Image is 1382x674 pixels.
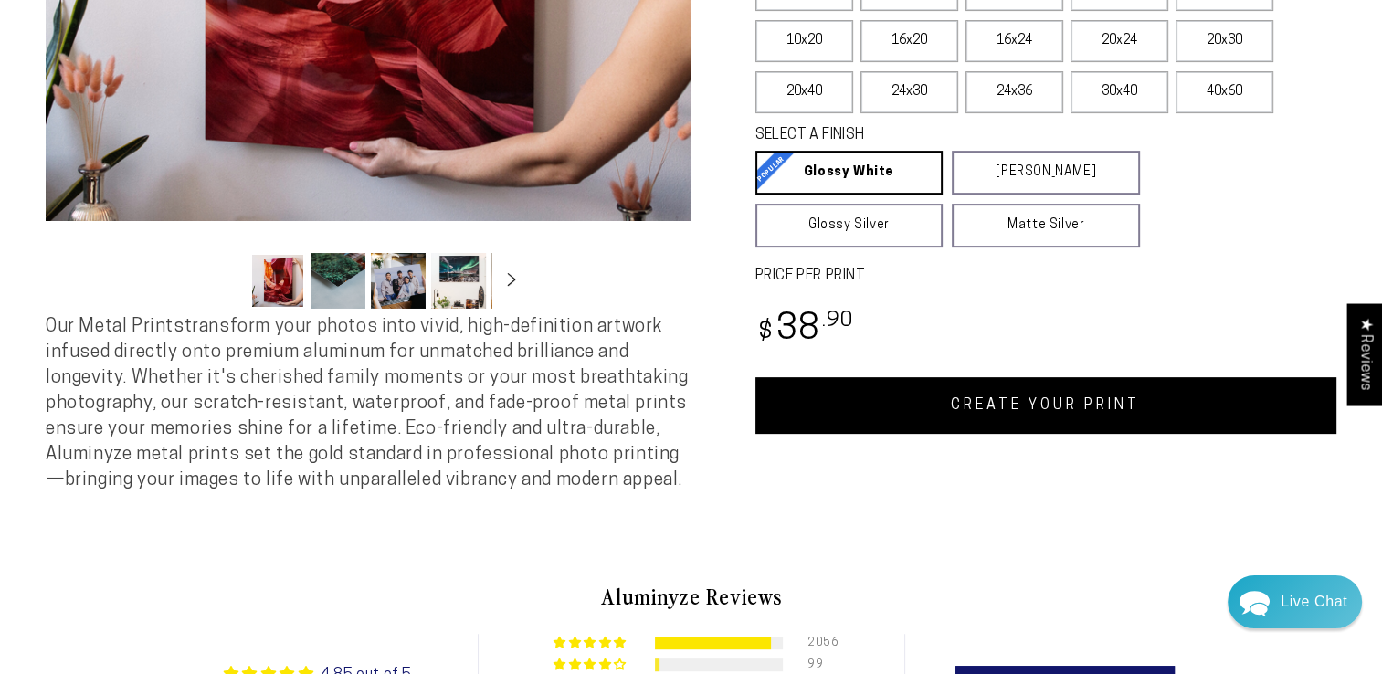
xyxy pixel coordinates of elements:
[755,20,853,62] label: 10x20
[755,71,853,113] label: 20x40
[952,151,1140,195] a: [PERSON_NAME]
[371,253,426,309] button: Load image 3 in gallery view
[1176,20,1273,62] label: 20x30
[807,637,829,649] div: 2056
[158,581,1225,612] h2: Aluminyze Reviews
[755,125,1097,146] legend: SELECT A FINISH
[755,204,944,247] a: Glossy Silver
[755,266,1337,287] label: PRICE PER PRINT
[554,658,629,672] div: 4% (99) reviews with 4 star rating
[250,253,305,309] button: Load image 1 in gallery view
[807,658,829,671] div: 99
[554,637,629,650] div: 91% (2056) reviews with 5 star rating
[491,261,532,301] button: Slide right
[431,253,486,309] button: Load image 4 in gallery view
[860,71,958,113] label: 24x30
[311,253,365,309] button: Load image 2 in gallery view
[205,261,245,301] button: Slide left
[965,20,1063,62] label: 16x24
[965,71,1063,113] label: 24x36
[1347,303,1382,405] div: Click to open Judge.me floating reviews tab
[1281,575,1347,628] div: Contact Us Directly
[821,311,854,332] sup: .90
[860,20,958,62] label: 16x20
[1071,20,1168,62] label: 20x24
[755,377,1337,434] a: CREATE YOUR PRINT
[758,321,774,345] span: $
[1176,71,1273,113] label: 40x60
[755,151,944,195] a: Glossy White
[46,318,688,490] span: Our Metal Prints transform your photos into vivid, high-definition artwork infused directly onto ...
[952,204,1140,247] a: Matte Silver
[1071,71,1168,113] label: 30x40
[1228,575,1362,628] div: Chat widget toggle
[755,312,855,348] bdi: 38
